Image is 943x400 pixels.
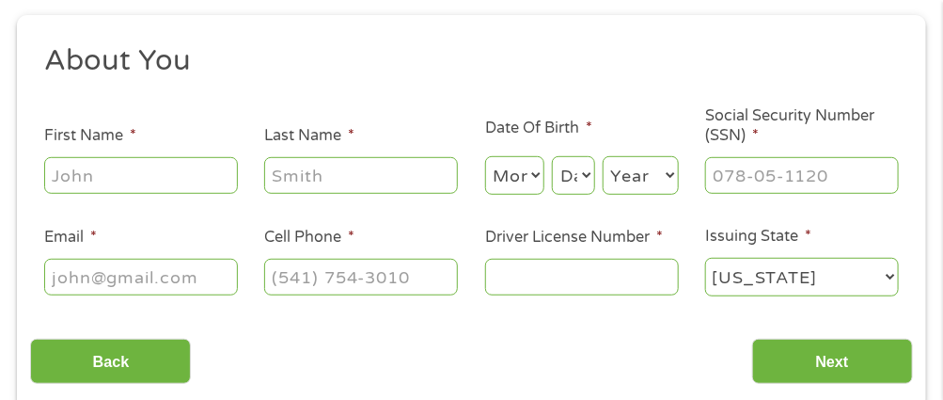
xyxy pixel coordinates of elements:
input: Smith [264,157,458,193]
label: Date Of Birth [485,119,592,138]
label: Driver License Number [485,228,663,248]
h2: About You [44,42,886,80]
label: Email [44,228,97,248]
label: Cell Phone [264,228,354,248]
label: Social Security Number (SSN) [705,106,899,146]
input: John [44,157,238,193]
label: Issuing State [705,227,811,247]
label: Last Name [264,126,354,146]
input: Next [752,339,913,385]
input: john@gmail.com [44,259,238,295]
label: First Name [44,126,136,146]
input: 078-05-1120 [705,157,899,193]
input: (541) 754-3010 [264,259,458,295]
input: Back [30,339,191,385]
